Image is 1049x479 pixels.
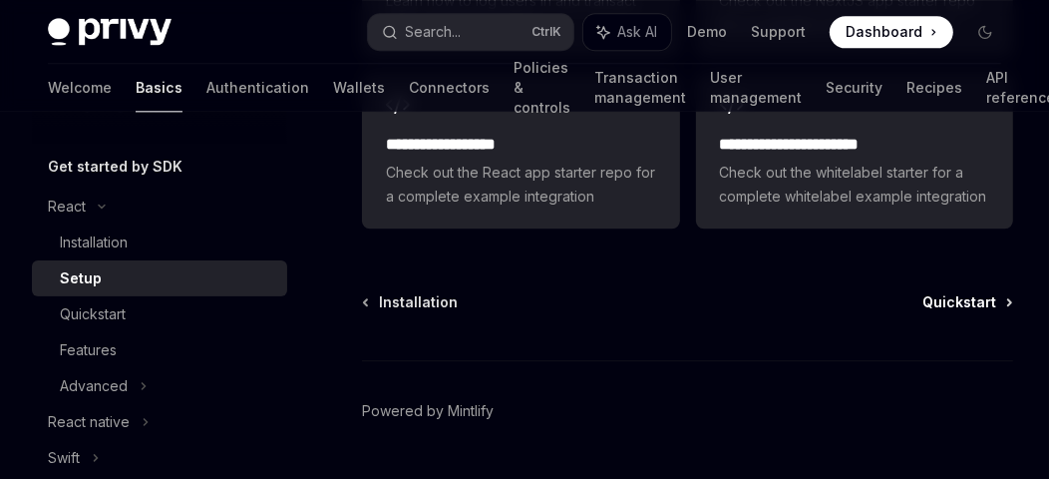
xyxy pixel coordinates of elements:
[32,260,287,296] a: Setup
[48,446,80,470] div: Swift
[362,73,679,229] a: **** **** **** ***Check out the React app starter repo for a complete example integration
[409,64,490,112] a: Connectors
[830,16,953,48] a: Dashboard
[362,401,494,421] a: Powered by Mintlify
[48,195,86,219] div: React
[60,302,126,326] div: Quickstart
[60,231,128,254] div: Installation
[594,64,686,112] a: Transaction management
[531,24,561,40] span: Ctrl K
[969,16,1001,48] button: Toggle dark mode
[333,64,385,112] a: Wallets
[60,338,117,362] div: Features
[60,266,102,290] div: Setup
[48,410,130,434] div: React native
[710,64,802,112] a: User management
[48,18,172,46] img: dark logo
[617,22,657,42] span: Ask AI
[687,22,727,42] a: Demo
[48,155,182,179] h5: Get started by SDK
[60,374,128,398] div: Advanced
[514,64,570,112] a: Policies & controls
[583,14,671,50] button: Ask AI
[32,332,287,368] a: Features
[32,296,287,332] a: Quickstart
[379,292,458,312] span: Installation
[32,225,287,260] a: Installation
[206,64,309,112] a: Authentication
[922,292,1011,312] a: Quickstart
[48,64,112,112] a: Welcome
[406,20,462,44] div: Search...
[751,22,806,42] a: Support
[386,161,655,209] span: Check out the React app starter repo for a complete example integration
[136,64,182,112] a: Basics
[922,292,996,312] span: Quickstart
[720,161,989,209] span: Check out the whitelabel starter for a complete whitelabel example integration
[696,73,1013,229] a: **** **** **** **** ***Check out the whitelabel starter for a complete whitelabel example integra...
[846,22,922,42] span: Dashboard
[368,14,574,50] button: Search...CtrlK
[364,292,458,312] a: Installation
[906,64,962,112] a: Recipes
[826,64,882,112] a: Security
